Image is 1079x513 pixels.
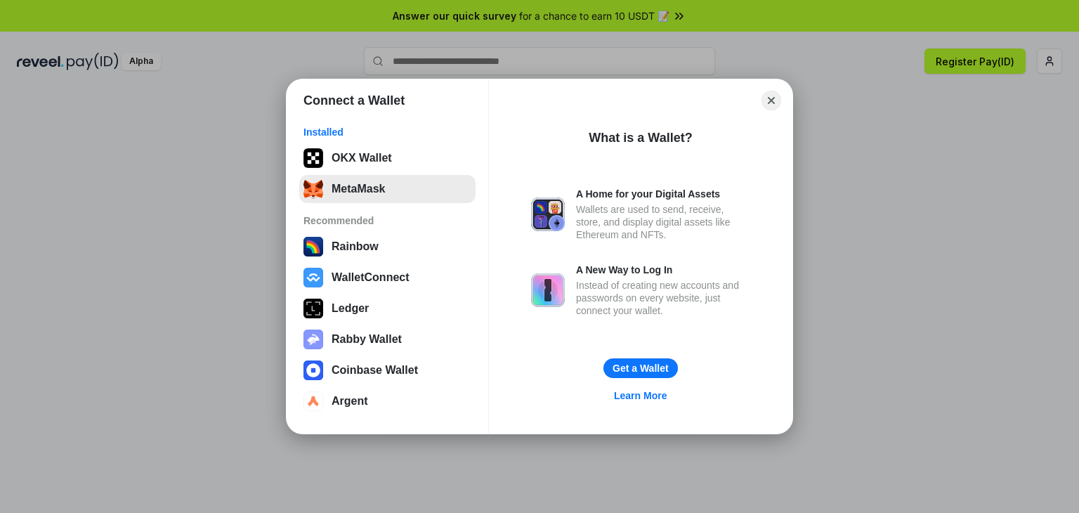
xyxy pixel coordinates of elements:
[299,294,476,323] button: Ledger
[303,361,323,380] img: svg+xml,%3Csvg%20width%3D%2228%22%20height%3D%2228%22%20viewBox%3D%220%200%2028%2028%22%20fill%3D...
[299,233,476,261] button: Rainbow
[531,197,565,231] img: svg+xml,%3Csvg%20xmlns%3D%22http%3A%2F%2Fwww.w3.org%2F2000%2Fsvg%22%20fill%3D%22none%22%20viewBox...
[303,92,405,109] h1: Connect a Wallet
[576,264,750,276] div: A New Way to Log In
[531,273,565,307] img: svg+xml,%3Csvg%20xmlns%3D%22http%3A%2F%2Fwww.w3.org%2F2000%2Fsvg%22%20fill%3D%22none%22%20viewBox...
[332,395,368,408] div: Argent
[303,330,323,349] img: svg+xml,%3Csvg%20xmlns%3D%22http%3A%2F%2Fwww.w3.org%2F2000%2Fsvg%22%20fill%3D%22none%22%20viewBox...
[299,144,476,172] button: OKX Wallet
[576,188,750,200] div: A Home for your Digital Assets
[576,203,750,241] div: Wallets are used to send, receive, store, and display digital assets like Ethereum and NFTs.
[332,302,369,315] div: Ledger
[332,152,392,164] div: OKX Wallet
[299,387,476,415] button: Argent
[606,387,675,405] a: Learn More
[332,271,410,284] div: WalletConnect
[332,333,402,346] div: Rabby Wallet
[299,325,476,353] button: Rabby Wallet
[303,268,323,287] img: svg+xml,%3Csvg%20width%3D%2228%22%20height%3D%2228%22%20viewBox%3D%220%200%2028%2028%22%20fill%3D...
[303,237,323,256] img: svg+xml,%3Csvg%20width%3D%22120%22%20height%3D%22120%22%20viewBox%3D%220%200%20120%20120%22%20fil...
[761,91,781,110] button: Close
[613,362,669,375] div: Get a Wallet
[589,129,692,146] div: What is a Wallet?
[303,214,471,227] div: Recommended
[576,279,750,317] div: Instead of creating new accounts and passwords on every website, just connect your wallet.
[299,356,476,384] button: Coinbase Wallet
[332,364,418,377] div: Coinbase Wallet
[303,179,323,199] img: svg+xml;base64,PHN2ZyB3aWR0aD0iMzUiIGhlaWdodD0iMzQiIHZpZXdCb3g9IjAgMCAzNSAzNCIgZmlsbD0ibm9uZSIgeG...
[303,126,471,138] div: Installed
[299,264,476,292] button: WalletConnect
[303,299,323,318] img: svg+xml,%3Csvg%20xmlns%3D%22http%3A%2F%2Fwww.w3.org%2F2000%2Fsvg%22%20width%3D%2228%22%20height%3...
[299,175,476,203] button: MetaMask
[603,358,678,378] button: Get a Wallet
[303,148,323,168] img: 5VZ71FV6L7PA3gg3tXrdQ+DgLhC+75Wq3no69P3MC0NFQpx2lL04Ql9gHK1bRDjsSBIvScBnDTk1WrlGIZBorIDEYJj+rhdgn...
[332,183,385,195] div: MetaMask
[303,391,323,411] img: svg+xml,%3Csvg%20width%3D%2228%22%20height%3D%2228%22%20viewBox%3D%220%200%2028%2028%22%20fill%3D...
[332,240,379,253] div: Rainbow
[614,389,667,402] div: Learn More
